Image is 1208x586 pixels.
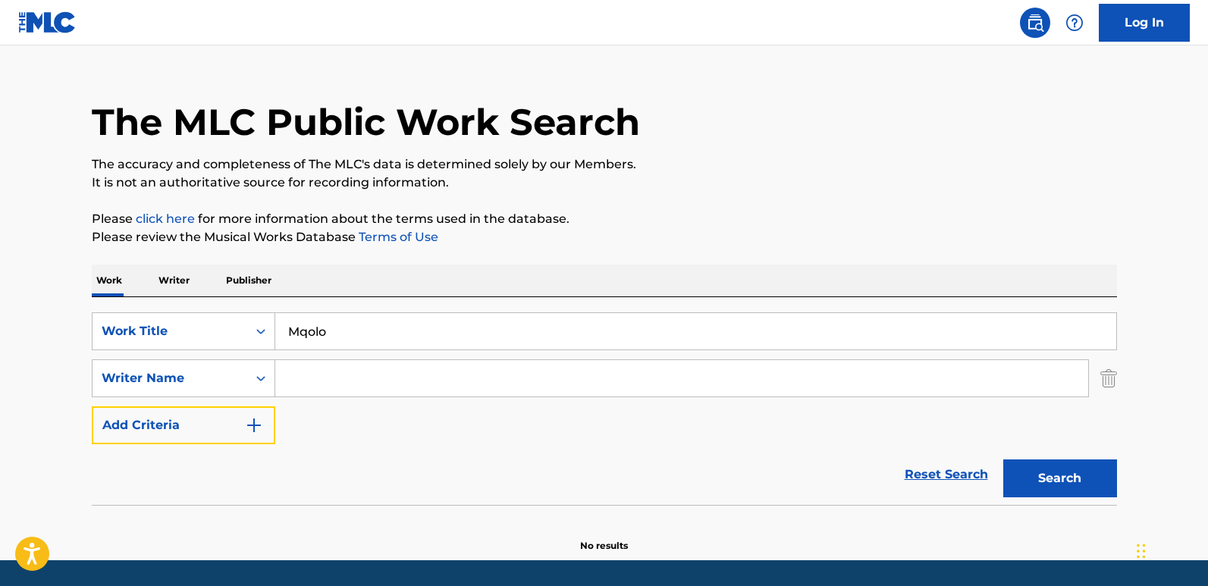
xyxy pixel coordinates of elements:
[580,521,628,553] p: No results
[92,265,127,296] p: Work
[897,458,996,491] a: Reset Search
[1100,359,1117,397] img: Delete Criterion
[1099,4,1190,42] a: Log In
[1137,528,1146,574] div: Drag
[1132,513,1208,586] iframe: Chat Widget
[92,99,640,145] h1: The MLC Public Work Search
[92,174,1117,192] p: It is not an authoritative source for recording information.
[102,369,238,387] div: Writer Name
[245,416,263,434] img: 9d2ae6d4665cec9f34b9.svg
[1003,459,1117,497] button: Search
[92,312,1117,505] form: Search Form
[356,230,438,244] a: Terms of Use
[92,210,1117,228] p: Please for more information about the terms used in the database.
[1020,8,1050,38] a: Public Search
[92,228,1117,246] p: Please review the Musical Works Database
[92,406,275,444] button: Add Criteria
[1065,14,1084,32] img: help
[92,155,1117,174] p: The accuracy and completeness of The MLC's data is determined solely by our Members.
[1026,14,1044,32] img: search
[102,322,238,340] div: Work Title
[221,265,276,296] p: Publisher
[154,265,194,296] p: Writer
[18,11,77,33] img: MLC Logo
[1059,8,1090,38] div: Help
[136,212,195,226] a: click here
